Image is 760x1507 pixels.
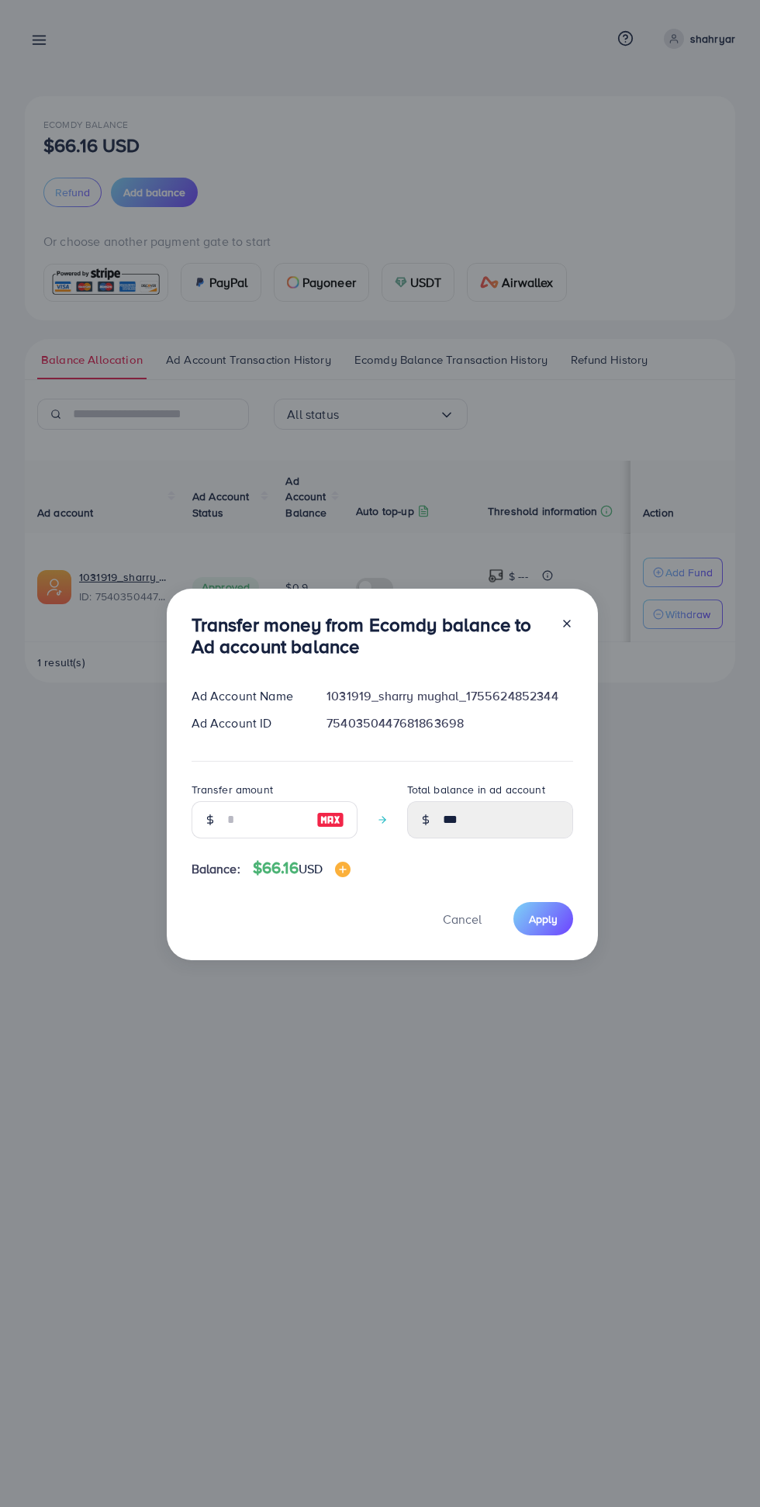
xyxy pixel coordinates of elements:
div: 7540350447681863698 [314,714,585,732]
h4: $66.16 [253,859,351,878]
button: Cancel [423,902,501,935]
div: 1031919_sharry mughal_1755624852344 [314,687,585,705]
div: Ad Account ID [179,714,315,732]
img: image [335,862,351,877]
span: Balance: [192,860,240,878]
iframe: Chat [694,1437,748,1495]
img: image [316,811,344,829]
button: Apply [513,902,573,935]
div: Ad Account Name [179,687,315,705]
span: USD [299,860,323,877]
span: Apply [529,911,558,927]
span: Cancel [443,911,482,928]
label: Transfer amount [192,782,273,797]
label: Total balance in ad account [407,782,545,797]
h3: Transfer money from Ecomdy balance to Ad account balance [192,614,548,658]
